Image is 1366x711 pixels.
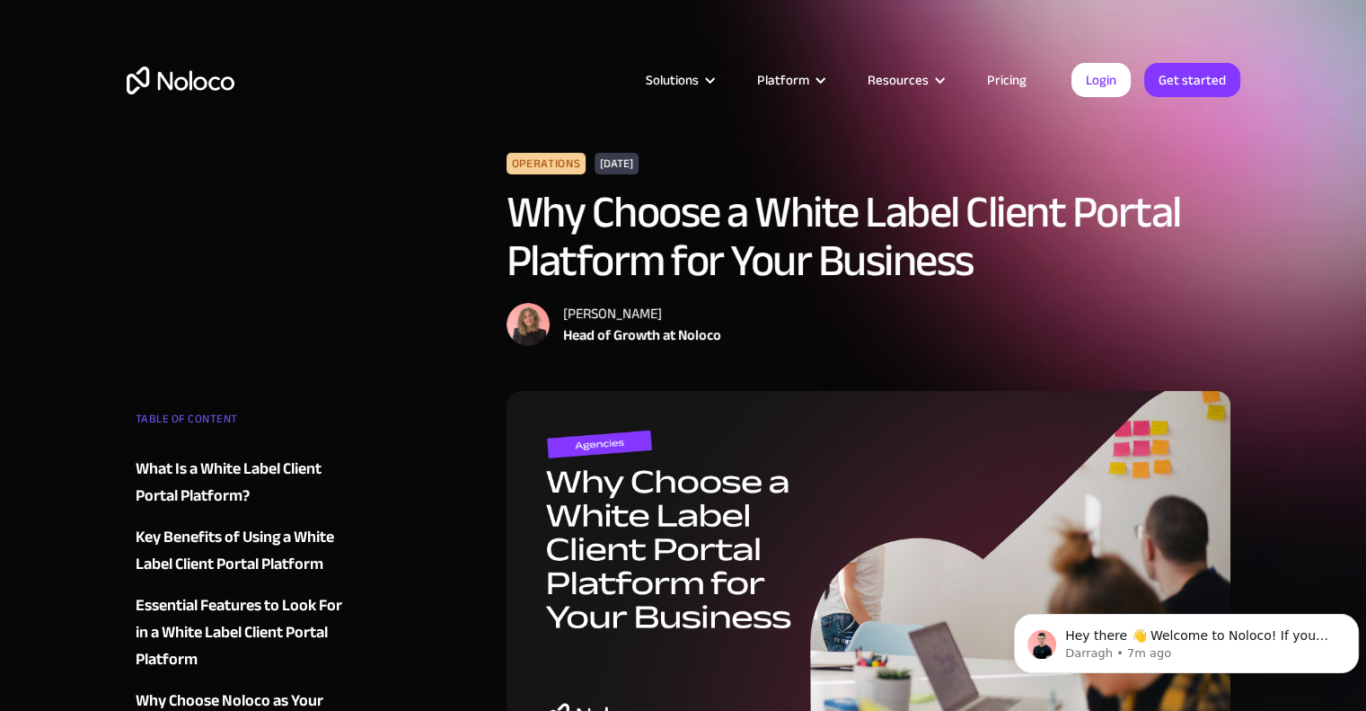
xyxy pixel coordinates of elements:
a: home [127,67,234,94]
div: Resources [868,68,929,92]
a: Get started [1144,63,1240,97]
div: Resources [845,68,965,92]
h1: Why Choose a White Label Client Portal Platform for Your Business [507,188,1231,285]
div: Platform [735,68,845,92]
div: Solutions [623,68,735,92]
div: Solutions [646,68,699,92]
a: Essential Features to Look For in a White Label Client Portal Platform [136,592,353,673]
div: Head of Growth at Noloco [563,324,721,346]
div: Platform [757,68,809,92]
div: TABLE OF CONTENT [136,405,353,441]
div: [PERSON_NAME] [563,303,721,324]
a: Key Benefits of Using a White Label Client Portal Platform [136,524,353,578]
a: Pricing [965,68,1049,92]
a: Login [1071,63,1131,97]
a: What Is a White Label Client Portal Platform? [136,456,353,510]
iframe: Intercom notifications message [1007,576,1366,702]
